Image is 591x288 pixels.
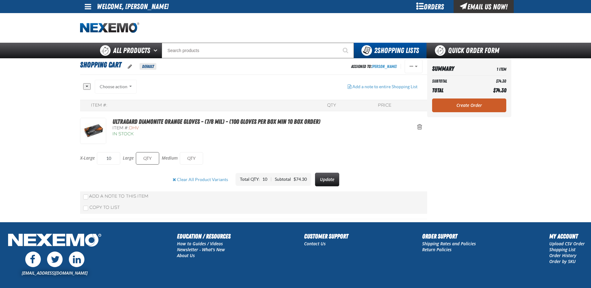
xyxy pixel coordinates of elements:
span: Add a Note to This Item [89,194,148,199]
a: Order History [549,252,576,258]
button: Start Searching [338,43,354,58]
a: Quick Order Form [427,43,511,58]
h2: Education / Resources [177,232,231,241]
a: Contact Us [304,241,326,247]
a: How to Guides / Videos [177,241,223,247]
th: Total [432,85,479,95]
button: Open All Products pages [151,43,162,58]
div: | [270,176,272,182]
a: Shopping List [549,247,575,252]
a: [EMAIL_ADDRESS][DOMAIN_NAME] [22,270,88,276]
img: Nexemo logo [80,22,139,33]
div: $74.30 [293,176,307,182]
a: Ultragard Diamonite Orange Gloves - (7/8 mil) - (100 gloves per box MIN 10 box order) [112,118,320,125]
a: Shipping Rates and Policies [422,241,476,247]
input: Add a Note to This Item [83,194,88,199]
th: Summary [432,63,479,74]
a: Newsletter - What's New [177,247,225,252]
input: QTY [136,152,159,165]
button: Action Remove Ultragard Diamonite Orange Gloves - (7/8 mil) - (100 gloves per box MIN 10 box orde... [412,121,427,134]
td: $74.30 [479,77,506,85]
a: Home [80,22,139,33]
a: Return Policies [422,247,451,252]
span: Default [140,63,156,70]
button: Clear All Product Variants [168,173,233,186]
div: 10 [262,176,267,182]
div: Price [378,103,391,108]
input: Copy To List [83,206,88,211]
span: $74.30 [493,87,506,94]
button: You have 2 Shopping Lists. Open to view details [354,43,427,58]
div: Item #: [91,103,107,108]
span: DHV [129,125,139,131]
a: Upload CSV Order [549,241,585,247]
button: Add a note to entire Shopping List [343,80,422,94]
div: Total QTY: [240,176,262,182]
img: Nexemo Logo [6,232,103,250]
th: Subtotal [432,77,479,85]
div: Subtotal [275,176,293,182]
a: [PERSON_NAME] [372,64,397,69]
div: Assigned To: [351,62,397,71]
span: All Products [113,45,150,56]
input: QTY [180,152,203,165]
a: About Us [177,252,195,258]
a: Order by SKU [549,258,576,264]
p: Medium [162,155,178,161]
input: QTY [97,152,120,165]
button: oro.shoppinglist.label.edit.tooltip [123,60,137,74]
button: Actions of Shopping Cart [405,60,422,73]
button: Update [315,173,339,186]
h2: My Account [549,232,585,241]
div: Item #: [112,125,421,131]
div: In Stock [112,131,421,137]
h2: Customer Support [304,232,348,241]
strong: 2 [374,46,377,55]
p: X-Large [80,155,95,161]
div: QTY [327,103,336,108]
span: Shopping Lists [374,46,419,55]
h2: Order Support [422,232,476,241]
p: Large [123,155,134,161]
td: 1 Item [479,63,506,74]
input: Search [162,43,354,58]
a: Create Order [432,98,506,112]
span: Shopping Cart [80,60,121,69]
label: Copy To List [83,205,120,210]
